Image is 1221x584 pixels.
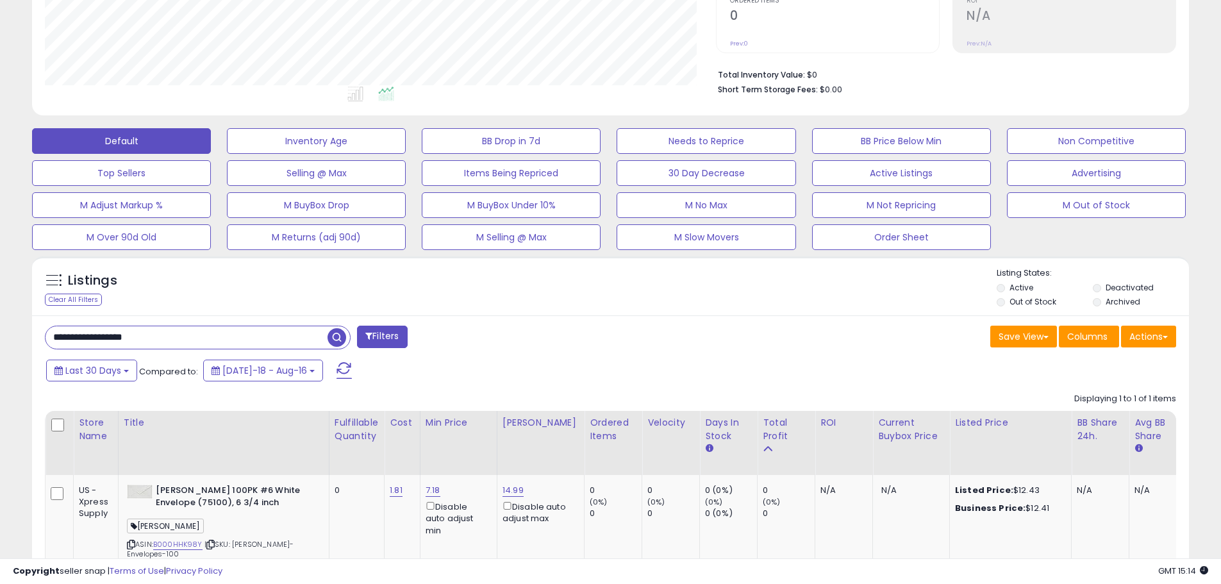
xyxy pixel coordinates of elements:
span: 2025-09-16 15:14 GMT [1158,565,1208,577]
button: M Adjust Markup % [32,192,211,218]
span: Last 30 Days [65,364,121,377]
small: Prev: N/A [967,40,992,47]
span: | SKU: [PERSON_NAME]-Envelopes-100 [127,539,294,558]
div: Fulfillable Quantity [335,416,379,443]
button: 30 Day Decrease [617,160,795,186]
button: M BuyBox Under 10% [422,192,601,218]
button: Non Competitive [1007,128,1186,154]
div: Store Name [79,416,113,443]
div: 0 [763,485,815,496]
a: 7.18 [426,484,440,497]
div: [PERSON_NAME] [503,416,579,430]
span: Columns [1067,330,1108,343]
div: Listed Price [955,416,1066,430]
button: Save View [990,326,1057,347]
div: $12.43 [955,485,1061,496]
div: Min Price [426,416,492,430]
small: Avg BB Share. [1134,443,1142,455]
div: 0 [763,508,815,519]
span: [DATE]-18 - Aug-16 [222,364,307,377]
a: 14.99 [503,484,524,497]
div: Total Profit [763,416,810,443]
label: Deactivated [1106,282,1154,293]
div: 0 [335,485,374,496]
small: (0%) [590,497,608,507]
div: N/A [820,485,863,496]
button: M Selling @ Max [422,224,601,250]
button: Actions [1121,326,1176,347]
div: N/A [1134,485,1177,496]
button: M Over 90d Old [32,224,211,250]
h2: 0 [730,8,939,26]
li: $0 [718,66,1167,81]
span: $0.00 [820,83,842,96]
div: Ordered Items [590,416,636,443]
button: Filters [357,326,407,348]
button: M Returns (adj 90d) [227,224,406,250]
div: Title [124,416,324,430]
div: seller snap | | [13,565,222,578]
small: (0%) [647,497,665,507]
button: BB Price Below Min [812,128,991,154]
label: Archived [1106,296,1140,307]
div: N/A [1077,485,1119,496]
div: US - Xpress Supply [79,485,108,520]
button: M Out of Stock [1007,192,1186,218]
button: [DATE]-18 - Aug-16 [203,360,323,381]
a: B000HHK98Y [153,539,203,550]
button: BB Drop in 7d [422,128,601,154]
div: Avg BB Share [1134,416,1181,443]
b: [PERSON_NAME] 100PK #6 White Envelope (75100), 6 3/4 inch [156,485,311,512]
div: ROI [820,416,867,430]
small: Days In Stock. [705,443,713,455]
span: [PERSON_NAME] [127,519,204,533]
a: Terms of Use [110,565,164,577]
div: 0 [647,485,699,496]
button: Columns [1059,326,1119,347]
div: Days In Stock [705,416,752,443]
h5: Listings [68,272,117,290]
label: Out of Stock [1009,296,1056,307]
img: 21RusP573BL._SL40_.jpg [127,485,153,499]
small: (0%) [763,497,781,507]
button: M BuyBox Drop [227,192,406,218]
a: 1.81 [390,484,403,497]
div: Displaying 1 to 1 of 1 items [1074,393,1176,405]
button: Inventory Age [227,128,406,154]
button: Active Listings [812,160,991,186]
b: Total Inventory Value: [718,69,805,80]
div: 0 (0%) [705,485,757,496]
div: Clear All Filters [45,294,102,306]
div: 0 (0%) [705,508,757,519]
small: (0%) [705,497,723,507]
button: Advertising [1007,160,1186,186]
button: Top Sellers [32,160,211,186]
button: Last 30 Days [46,360,137,381]
div: 0 [647,508,699,519]
b: Business Price: [955,502,1026,514]
button: M Not Repricing [812,192,991,218]
div: Velocity [647,416,694,430]
div: Disable auto adjust max [503,499,574,524]
div: Cost [390,416,415,430]
strong: Copyright [13,565,60,577]
label: Active [1009,282,1033,293]
button: M Slow Movers [617,224,795,250]
b: Listed Price: [955,484,1013,496]
button: Default [32,128,211,154]
span: Compared to: [139,365,198,378]
div: 0 [590,508,642,519]
small: Prev: 0 [730,40,748,47]
button: M No Max [617,192,795,218]
a: Privacy Policy [166,565,222,577]
h2: N/A [967,8,1175,26]
div: Current Buybox Price [878,416,944,443]
p: Listing States: [997,267,1189,279]
b: Short Term Storage Fees: [718,84,818,95]
div: $12.41 [955,503,1061,514]
button: Items Being Repriced [422,160,601,186]
span: N/A [881,484,897,496]
button: Order Sheet [812,224,991,250]
div: Disable auto adjust min [426,499,487,537]
div: 0 [590,485,642,496]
